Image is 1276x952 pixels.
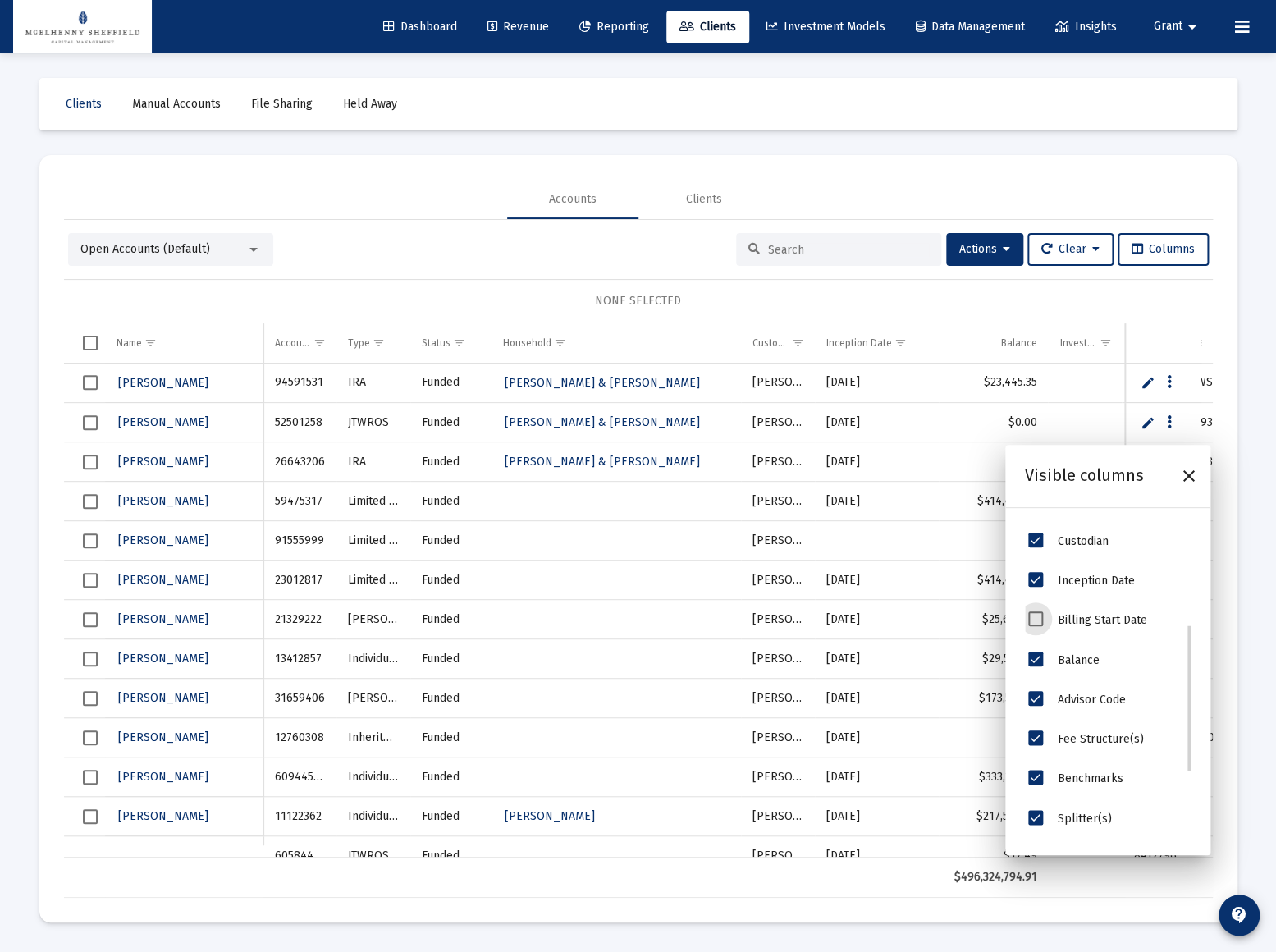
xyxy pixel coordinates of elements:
[505,455,700,469] span: [PERSON_NAME] & [PERSON_NAME]
[1041,242,1100,256] span: Clear
[815,561,940,600] td: [DATE]
[903,11,1038,43] a: Data Management
[939,403,1048,442] td: $0.00
[83,375,98,390] div: Select row
[83,533,98,548] div: Select row
[939,718,1048,757] td: $0.00
[263,521,337,561] td: 91555999
[1005,445,1210,855] div: Column Chooser
[118,376,208,390] span: [PERSON_NAME]
[336,403,410,442] td: JTWROS
[1122,442,1243,482] td: 8036415, 8279319, BGJ3
[117,489,210,513] a: [PERSON_NAME]
[117,686,210,710] a: [PERSON_NAME]
[117,765,210,789] a: [PERSON_NAME]
[741,364,815,403] td: [PERSON_NAME]
[263,561,337,600] td: 23012817
[959,242,1010,256] span: Actions
[83,809,98,824] div: Select row
[1134,10,1222,43] button: Grant
[939,482,1048,521] td: $414,443.55
[939,757,1048,797] td: $333,251.84
[1058,771,1123,785] span: Benchmarks
[1048,323,1122,363] td: Column Investment Model
[83,455,98,469] div: Select row
[1042,11,1130,43] a: Insights
[1099,336,1111,349] span: Show filter options for column 'Investment Model'
[1000,336,1036,350] div: Balance
[946,233,1023,266] button: Actions
[336,797,410,836] td: Individual
[117,568,210,592] a: [PERSON_NAME]
[336,639,410,679] td: Individual
[1182,11,1202,43] mat-icon: arrow_drop_down
[1058,613,1147,627] span: Billing Start Date
[422,848,480,864] div: Funded
[741,718,815,757] td: [PERSON_NAME]
[263,718,337,757] td: 12760308
[768,243,929,257] input: Search
[1058,732,1144,746] span: Fee Structure(s)
[77,293,1200,309] div: NONE SELECTED
[554,336,566,349] span: Show filter options for column 'Household'
[348,336,370,350] div: Type
[132,97,221,111] span: Manual Accounts
[1122,403,1243,442] td: 8036415, 8279319, BGJ3
[343,97,397,111] span: Held Away
[686,191,722,208] div: Clients
[950,869,1036,886] div: $496,324,794.91
[1058,811,1112,825] span: Splitter(s)
[1141,375,1155,390] a: Edit
[83,494,98,509] div: Select row
[741,403,815,442] td: [PERSON_NAME]
[263,482,337,521] td: 59475317
[422,336,450,350] div: Status
[64,323,1213,898] div: Data grid
[1058,573,1135,587] span: Inception Date
[939,797,1048,836] td: $217,508.90
[336,323,410,363] td: Column Type
[815,639,940,679] td: [DATE]
[1122,836,1243,876] td: 8412796
[815,718,940,757] td: [DATE]
[117,647,210,671] a: [PERSON_NAME]
[1025,465,1144,487] div: Visible columns
[80,242,210,256] span: Open Accounts (Default)
[117,371,210,395] a: [PERSON_NAME]
[336,757,410,797] td: Individual
[117,607,210,631] a: [PERSON_NAME]
[939,639,1048,679] td: $29,506.81
[83,770,98,785] div: Select row
[263,403,337,442] td: 52501258
[117,529,210,552] a: [PERSON_NAME]
[1025,719,1191,758] li: Fee Structure(s)
[741,639,815,679] td: [PERSON_NAME]
[1025,640,1191,680] li: Balance
[422,493,480,510] div: Funded
[336,836,410,876] td: JTWROS
[939,561,1048,600] td: $414,443.55
[83,612,98,627] div: Select row
[83,415,98,430] div: Select row
[1058,533,1109,547] span: Custodian
[1058,692,1126,706] span: Advisor Code
[118,809,208,823] span: [PERSON_NAME]
[117,336,142,350] div: Name
[939,600,1048,639] td: $25,692.40
[1058,652,1100,666] span: Balance
[53,88,115,121] a: Clients
[939,836,1048,876] td: $17.49
[263,600,337,639] td: 21329222
[422,730,480,746] div: Funded
[117,804,210,828] a: [PERSON_NAME]
[118,573,208,587] span: [PERSON_NAME]
[939,679,1048,718] td: $173,577.65
[118,770,208,784] span: [PERSON_NAME]
[336,718,410,757] td: Inherited IRA
[83,691,98,706] div: Select row
[1122,323,1243,363] td: Column Advisor Code
[815,482,940,521] td: [DATE]
[1025,799,1191,838] li: Splitter(s)
[741,836,815,876] td: [PERSON_NAME]
[505,415,700,429] span: [PERSON_NAME] & [PERSON_NAME]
